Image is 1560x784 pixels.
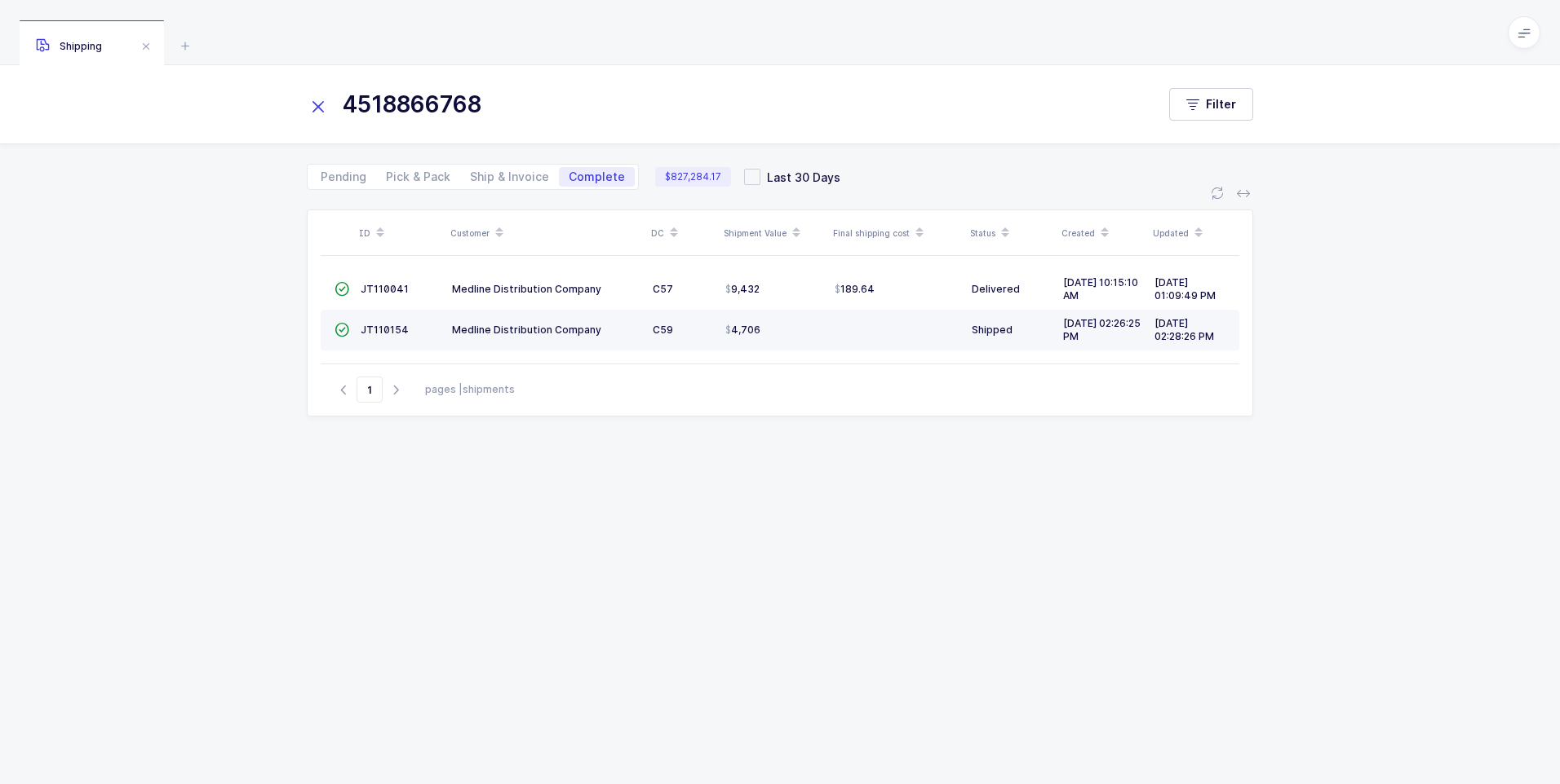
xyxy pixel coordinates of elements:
[1153,219,1234,247] div: Updated
[452,324,601,336] span: Medline Distribution Company
[307,85,1137,124] input: Search for Shipments...
[1063,317,1141,342] span: [DATE] 02:26:25 PM
[359,219,441,247] div: ID
[1063,276,1138,302] span: [DATE] 10:15:10 AM
[833,219,960,247] div: Final shipping cost
[1206,96,1236,112] span: Filter
[36,40,102,52] span: Shipping
[655,167,731,187] span: $827,284.17
[357,377,383,403] span: Go to
[653,283,673,295] span: C57
[335,324,349,336] span: 
[760,170,840,185] span: Last 30 Days
[725,324,760,337] span: 4,706
[569,171,625,183] span: Complete
[651,219,714,247] div: DC
[452,283,601,295] span: Medline Distribution Company
[1169,88,1253,121] button: Filter
[1061,219,1143,247] div: Created
[972,283,1050,296] div: Delivered
[386,171,450,183] span: Pick & Pack
[361,283,409,295] span: JT110041
[724,219,823,247] div: Shipment Value
[1154,317,1214,342] span: [DATE] 02:28:26 PM
[972,324,1050,337] div: Shipped
[425,382,515,397] div: pages | shipments
[361,324,409,336] span: JT110154
[450,219,641,247] div: Customer
[653,324,673,336] span: C59
[321,171,366,183] span: Pending
[470,171,549,183] span: Ship & Invoice
[725,283,760,296] span: 9,432
[835,283,875,296] span: 189.64
[970,219,1052,247] div: Status
[1154,276,1216,302] span: [DATE] 01:09:49 PM
[335,283,349,295] span: 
